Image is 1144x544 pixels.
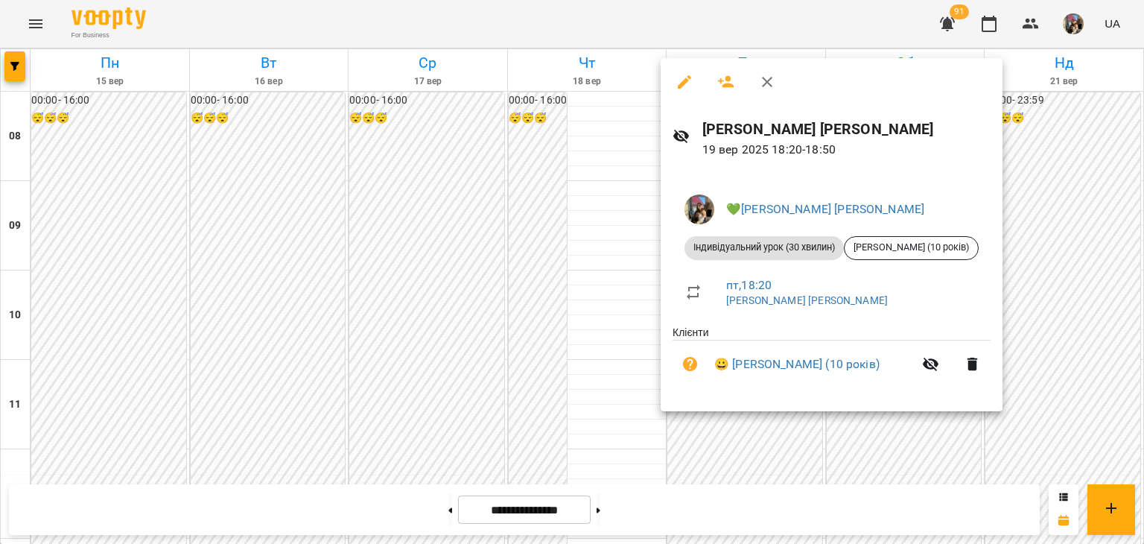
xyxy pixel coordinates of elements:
a: [PERSON_NAME] [PERSON_NAME] [726,294,888,306]
div: [PERSON_NAME] (10 років) [844,236,979,260]
img: 497ea43cfcb3904c6063eaf45c227171.jpeg [684,194,714,224]
a: пт , 18:20 [726,278,772,292]
ul: Клієнти [673,325,991,394]
h6: [PERSON_NAME] [PERSON_NAME] [702,118,991,141]
a: 💚[PERSON_NAME] [PERSON_NAME] [726,202,924,216]
a: 😀 [PERSON_NAME] (10 років) [714,355,880,373]
span: [PERSON_NAME] (10 років) [845,241,978,254]
p: 19 вер 2025 18:20 - 18:50 [702,141,991,159]
button: Візит ще не сплачено. Додати оплату? [673,347,708,382]
span: Індивідуальний урок (30 хвилин) [684,241,844,254]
